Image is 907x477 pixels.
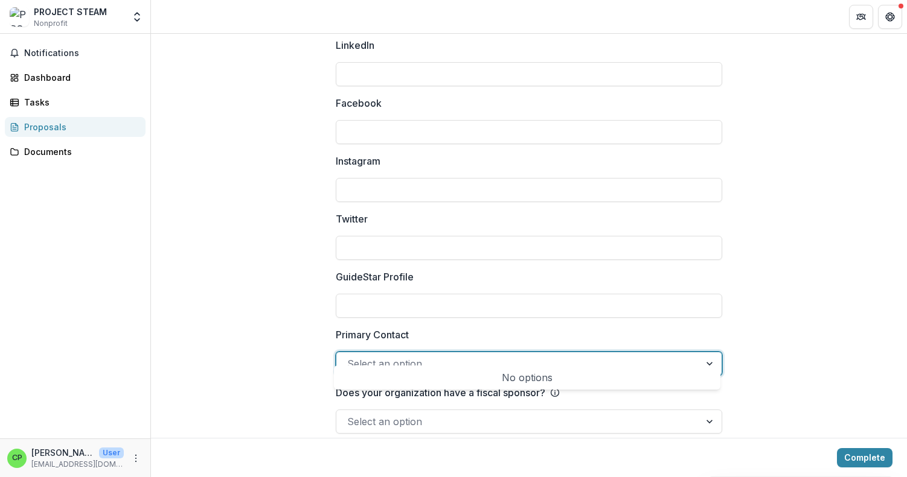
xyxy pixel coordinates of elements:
div: Proposals [24,121,136,133]
div: Charles Gregory Postell [12,454,22,462]
button: Complete [837,448,893,467]
p: LinkedIn [336,38,374,52]
a: Documents [5,142,146,162]
div: PROJECT STEAM [34,5,107,18]
p: Twitter [336,212,368,226]
p: Does your organization have a fiscal sponsor? [336,385,545,400]
span: Notifications [24,48,141,58]
a: Dashboard [5,68,146,87]
button: Open entity switcher [129,5,146,29]
a: Tasks [5,92,146,112]
p: User [99,447,124,458]
div: Select options list [334,365,720,390]
button: More [129,451,143,466]
div: No options [336,365,718,390]
span: Nonprofit [34,18,68,29]
p: [EMAIL_ADDRESS][DOMAIN_NAME] [31,459,124,470]
p: Primary Contact [336,327,409,342]
div: Dashboard [24,71,136,84]
button: Get Help [878,5,902,29]
p: GuideStar Profile [336,270,414,284]
div: Documents [24,145,136,158]
div: Tasks [24,96,136,109]
img: PROJECT STEAM [10,7,29,27]
p: Facebook [336,96,382,110]
button: Notifications [5,43,146,63]
p: Instagram [336,154,380,168]
a: Proposals [5,117,146,137]
button: Partners [849,5,873,29]
p: [PERSON_NAME] [31,446,94,459]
